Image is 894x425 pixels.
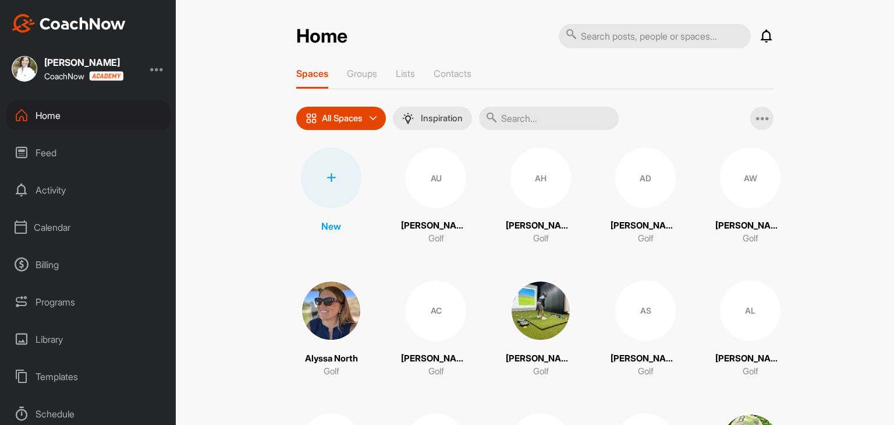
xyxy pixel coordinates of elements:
[611,147,680,245] a: AD[PERSON_NAME]Golf
[715,352,785,366] p: [PERSON_NAME]
[322,114,363,123] p: All Spaces
[402,113,414,124] img: menuIcon
[396,68,415,79] p: Lists
[506,280,576,378] a: [PERSON_NAME]Golf
[6,325,171,354] div: Library
[559,24,751,48] input: Search posts, people or spaces...
[6,213,171,242] div: Calendar
[406,280,466,341] div: AC
[296,25,347,48] h2: Home
[428,365,444,378] p: Golf
[6,101,171,130] div: Home
[6,287,171,317] div: Programs
[715,147,785,245] a: AW[PERSON_NAME]Golf
[720,280,781,341] div: AL
[611,352,680,366] p: [PERSON_NAME]
[296,68,328,79] p: Spaces
[401,147,471,245] a: AU[PERSON_NAME]Golf
[715,280,785,378] a: AL[PERSON_NAME]Golf
[401,219,471,233] p: [PERSON_NAME]
[44,71,123,81] div: CoachNow
[615,147,676,208] div: AD
[421,114,463,123] p: Inspiration
[611,280,680,378] a: AS[PERSON_NAME]Golf
[715,219,785,233] p: [PERSON_NAME]
[6,138,171,167] div: Feed
[321,219,341,233] p: New
[506,352,576,366] p: [PERSON_NAME]
[301,280,361,341] img: square_29b0ccf37a20e8871ea4ce81dcbb3ee1.jpg
[615,280,676,341] div: AS
[401,280,471,378] a: AC[PERSON_NAME]Golf
[611,219,680,233] p: [PERSON_NAME]
[638,232,654,245] p: Golf
[510,147,571,208] div: AH
[12,56,37,82] img: square_0074576d59d4fce32732b86ac62e461c.jpg
[428,232,444,245] p: Golf
[6,175,171,205] div: Activity
[510,280,571,341] img: square_038465b3f8846d49c5d6d94211f5359a.jpg
[743,365,758,378] p: Golf
[434,68,471,79] p: Contacts
[406,147,466,208] div: AU
[479,107,619,130] input: Search...
[12,14,126,33] img: CoachNow
[44,58,123,67] div: [PERSON_NAME]
[347,68,377,79] p: Groups
[638,365,654,378] p: Golf
[743,232,758,245] p: Golf
[506,147,576,245] a: AH[PERSON_NAME]Golf
[533,232,549,245] p: Golf
[306,113,317,124] img: icon
[6,362,171,391] div: Templates
[6,250,171,279] div: Billing
[506,219,576,233] p: [PERSON_NAME]
[401,352,471,366] p: [PERSON_NAME]
[533,365,549,378] p: Golf
[296,280,366,378] a: Alyssa NorthGolf
[89,71,123,81] img: CoachNow acadmey
[324,365,339,378] p: Golf
[720,147,781,208] div: AW
[305,352,358,366] p: Alyssa North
